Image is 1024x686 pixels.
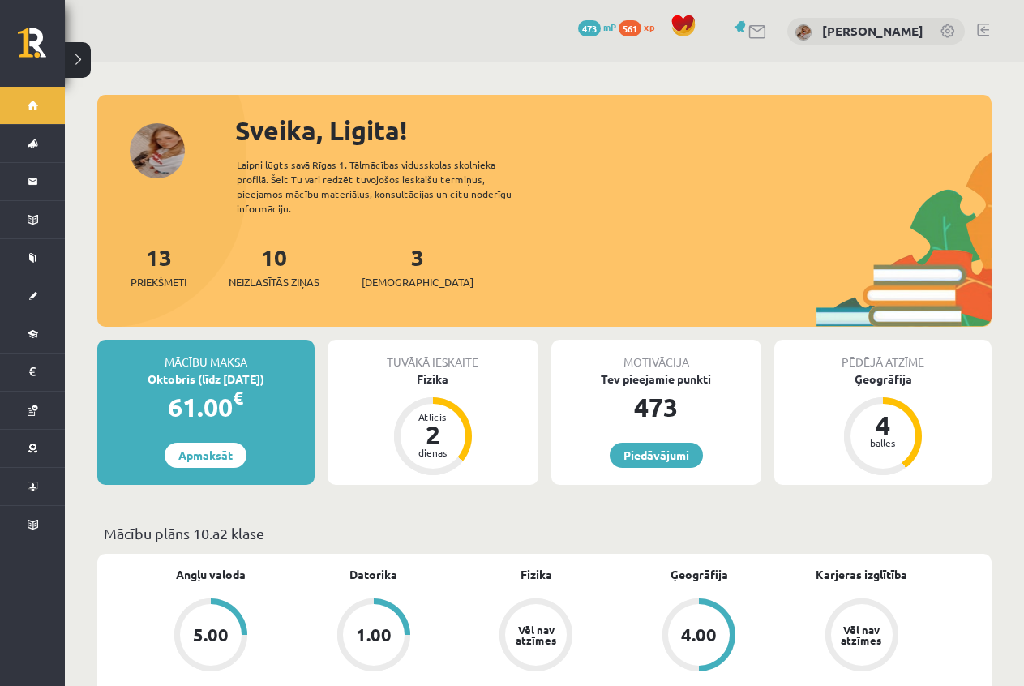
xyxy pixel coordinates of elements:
[774,371,992,388] div: Ģeogrāfija
[235,111,992,150] div: Sveika, Ligita!
[409,448,457,457] div: dienas
[578,20,601,36] span: 473
[229,274,319,290] span: Neizlasītās ziņas
[349,566,397,583] a: Datorika
[97,371,315,388] div: Oktobris (līdz [DATE])
[644,20,654,33] span: xp
[233,386,243,409] span: €
[165,443,246,468] a: Apmaksāt
[97,340,315,371] div: Mācību maksa
[795,24,812,41] img: Ligita Millere
[18,28,65,69] a: Rīgas 1. Tālmācības vidusskola
[328,371,538,388] div: Fizika
[237,157,540,216] div: Laipni lūgts savā Rīgas 1. Tālmācības vidusskolas skolnieka profilā. Šeit Tu vari redzēt tuvojošo...
[193,626,229,644] div: 5.00
[362,242,473,290] a: 3[DEMOGRAPHIC_DATA]
[619,20,641,36] span: 561
[97,388,315,427] div: 61.00
[409,412,457,422] div: Atlicis
[780,598,943,675] a: Vēl nav atzīmes
[619,20,662,33] a: 561 xp
[356,626,392,644] div: 1.00
[131,242,186,290] a: 13Priekšmeti
[513,624,559,645] div: Vēl nav atzīmes
[551,340,762,371] div: Motivācija
[578,20,616,33] a: 473 mP
[409,422,457,448] div: 2
[603,20,616,33] span: mP
[839,624,885,645] div: Vēl nav atzīmes
[293,598,456,675] a: 1.00
[131,274,186,290] span: Priekšmeti
[822,23,923,39] a: [PERSON_NAME]
[229,242,319,290] a: 10Neizlasītās ziņas
[610,443,703,468] a: Piedāvājumi
[130,598,293,675] a: 5.00
[551,371,762,388] div: Tev pieejamie punkti
[816,566,907,583] a: Karjeras izglītība
[774,340,992,371] div: Pēdējā atzīme
[455,598,618,675] a: Vēl nav atzīmes
[859,438,907,448] div: balles
[681,626,717,644] div: 4.00
[551,388,762,427] div: 473
[671,566,728,583] a: Ģeogrāfija
[521,566,552,583] a: Fizika
[104,522,985,544] p: Mācību plāns 10.a2 klase
[362,274,473,290] span: [DEMOGRAPHIC_DATA]
[328,371,538,478] a: Fizika Atlicis 2 dienas
[859,412,907,438] div: 4
[176,566,246,583] a: Angļu valoda
[618,598,781,675] a: 4.00
[774,371,992,478] a: Ģeogrāfija 4 balles
[328,340,538,371] div: Tuvākā ieskaite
